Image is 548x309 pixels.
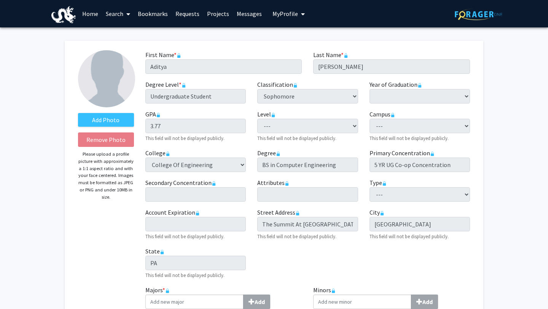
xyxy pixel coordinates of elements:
[430,151,435,156] svg: This information is provided and automatically updated by Drexel University and is not editable o...
[145,272,225,278] small: This field will not be displayed publicly.
[295,211,300,215] svg: This information is provided and automatically updated by Drexel University and is not editable o...
[276,151,280,156] svg: This information is provided and automatically updated by Drexel University and is not editable o...
[51,6,76,23] img: Drexel University Logo
[145,233,225,239] small: This field will not be displayed publicly.
[145,80,186,89] label: Degree Level
[344,53,348,58] svg: This information is provided and automatically updated by Drexel University and is not editable o...
[172,0,203,27] a: Requests
[145,208,200,217] label: Account Expiration
[255,298,265,306] b: Add
[257,148,280,158] label: Degree
[411,295,438,309] button: Minors
[145,178,216,187] label: Secondary Concentration
[272,10,298,18] span: My Profile
[102,0,134,27] a: Search
[382,181,387,186] svg: This information is provided and automatically updated by Drexel University and is not editable o...
[257,208,300,217] label: Street Address
[370,80,422,89] label: Year of Graduation
[380,211,384,215] svg: This information is provided and automatically updated by Drexel University and is not editable o...
[156,113,161,117] svg: This information is provided and automatically updated by Drexel University and is not editable o...
[212,181,216,186] svg: This information is provided and automatically updated by Drexel University and is not editable o...
[243,295,270,309] button: Majors*
[257,110,276,119] label: Level
[370,148,435,158] label: Primary Concentration
[455,8,502,20] img: ForagerOne Logo
[145,295,244,309] input: Majors*Add
[370,110,395,119] label: Campus
[145,247,164,256] label: State
[182,83,186,88] svg: This information is provided and automatically updated by Drexel University and is not editable o...
[390,113,395,117] svg: This information is provided and automatically updated by Drexel University and is not editable o...
[257,135,336,141] small: This field will not be displayed publicly.
[134,0,172,27] a: Bookmarks
[313,295,411,309] input: MinorsAdd
[293,83,298,88] svg: This information is provided and automatically updated by Drexel University and is not editable o...
[271,113,276,117] svg: This information is provided and automatically updated by Drexel University and is not editable o...
[145,148,170,158] label: College
[78,151,134,201] p: Please upload a profile picture with approximately a 1:1 aspect ratio and with your face centered...
[313,50,348,59] label: Last Name
[257,80,298,89] label: Classification
[257,178,289,187] label: Attributes
[370,135,449,141] small: This field will not be displayed publicly.
[145,50,181,59] label: First Name
[78,132,134,147] button: Remove Photo
[370,178,387,187] label: Type
[233,0,266,27] a: Messages
[145,135,225,141] small: This field will not be displayed publicly.
[78,113,134,127] label: AddProfile Picture
[422,298,433,306] b: Add
[285,181,289,186] svg: This information is provided and automatically updated by Drexel University and is not editable o...
[370,208,384,217] label: City
[370,233,449,239] small: This field will not be displayed publicly.
[417,83,422,88] svg: This information is provided and automatically updated by Drexel University and is not editable o...
[203,0,233,27] a: Projects
[257,233,336,239] small: This field will not be displayed publicly.
[313,285,470,309] label: Minors
[195,211,200,215] svg: This information is provided and automatically updated by Drexel University and is not editable o...
[6,275,32,303] iframe: Chat
[145,110,161,119] label: GPA
[145,285,302,309] label: Majors
[78,50,135,107] img: Profile Picture
[78,0,102,27] a: Home
[177,53,181,58] svg: This information is provided and automatically updated by Drexel University and is not editable o...
[160,250,164,254] svg: This information is provided and automatically updated by Drexel University and is not editable o...
[166,151,170,156] svg: This information is provided and automatically updated by Drexel University and is not editable o...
